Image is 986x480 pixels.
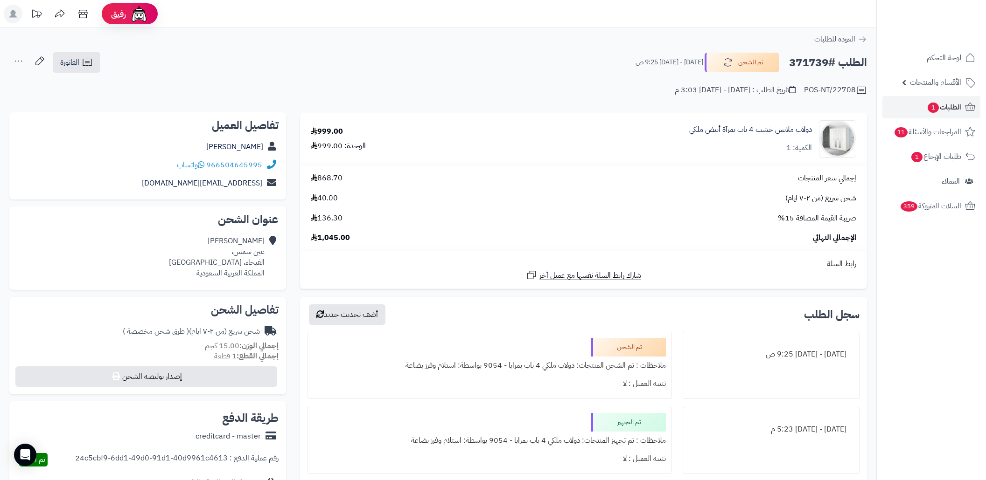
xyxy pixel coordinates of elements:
small: 15.00 كجم [205,340,279,351]
span: 1,045.00 [311,233,350,243]
span: 40.00 [311,193,338,204]
div: الكمية: 1 [786,143,812,153]
div: [DATE] - [DATE] 9:25 ص [689,345,853,363]
span: شحن سريع (من ٢-٧ ايام) [785,193,856,204]
a: السلات المتروكة359 [882,195,980,217]
span: ضريبة القيمة المضافة 15% [778,213,856,224]
div: ملاحظات : تم تجهيز المنتجات: دولاب ملكي 4 باب بمرايا - 9054 بواسطة: استلام وفرز بضاعة [314,432,666,450]
span: 1 [911,152,923,162]
strong: إجمالي الوزن: [239,340,279,351]
span: العملاء [942,175,960,188]
span: طلبات الإرجاع [910,150,961,163]
span: 136.30 [311,213,343,224]
span: السلات المتروكة [900,199,961,213]
span: 868.70 [311,173,343,184]
div: رقم عملية الدفع : 24c5cbf9-6dd1-49d0-91d1-40d9961c4613 [75,453,279,466]
h2: عنوان الشحن [17,214,279,225]
h2: الطلب #371739 [789,53,867,72]
a: طلبات الإرجاع1 [882,145,980,168]
a: الفاتورة [53,52,100,73]
a: لوحة التحكم [882,47,980,69]
span: رفيق [111,8,126,20]
h2: تفاصيل العميل [17,120,279,131]
div: ملاحظات : تم الشحن المنتجات: دولاب ملكي 4 باب بمرايا - 9054 بواسطة: استلام وفرز بضاعة [314,357,666,375]
span: 11 [895,127,908,137]
div: 999.00 [311,126,343,137]
a: [PERSON_NAME] [206,141,263,152]
small: [DATE] - [DATE] 9:25 ص [636,58,703,67]
h3: سجل الطلب [804,309,860,320]
a: واتساب [177,159,204,171]
a: العملاء [882,170,980,192]
div: creditcard - master [196,431,261,442]
div: تنبيه العميل : لا [314,375,666,393]
div: POS-NT/22708 [804,85,867,96]
span: 1 [928,103,939,113]
strong: إجمالي القطع: [237,350,279,362]
span: الفاتورة [60,57,79,68]
a: شارك رابط السلة نفسها مع عميل آخر [526,269,641,281]
div: الوحدة: 999.00 [311,141,366,151]
span: شارك رابط السلة نفسها مع عميل آخر [539,270,641,281]
div: تم التجهيز [591,413,666,432]
span: المراجعات والأسئلة [894,125,961,138]
a: العودة للطلبات [814,34,867,45]
a: 966504645995 [206,159,262,171]
div: تاريخ الطلب : [DATE] - [DATE] 3:03 م [675,85,796,96]
button: أضف تحديث جديد [309,304,385,325]
div: رابط السلة [304,259,863,269]
span: إجمالي سعر المنتجات [798,173,856,184]
a: الطلبات1 [882,96,980,118]
img: ai-face.png [130,5,148,23]
div: تنبيه العميل : لا [314,450,666,468]
small: 1 قطعة [214,350,279,362]
button: تم الشحن [705,53,779,72]
h2: تفاصيل الشحن [17,304,279,315]
span: العودة للطلبات [814,34,855,45]
span: ( طرق شحن مخصصة ) [123,326,189,337]
a: [EMAIL_ADDRESS][DOMAIN_NAME] [142,178,262,189]
span: الأقسام والمنتجات [910,76,961,89]
a: المراجعات والأسئلة11 [882,121,980,143]
a: تحديثات المنصة [25,5,48,26]
span: 359 [901,201,917,212]
span: الطلبات [927,101,961,114]
button: إصدار بوليصة الشحن [15,366,277,387]
img: logo-2.png [923,26,977,46]
a: دولاب ملابس خشب 4 باب بمرآة أبيض ملكي [689,124,812,135]
div: [PERSON_NAME] عين شمس، الفيحاء، [GEOGRAPHIC_DATA] المملكة العربية السعودية [169,236,265,278]
span: الإجمالي النهائي [813,233,856,243]
h2: طريقة الدفع [222,412,279,424]
div: شحن سريع (من ٢-٧ ايام) [123,326,260,337]
div: تم الشحن [591,338,666,357]
div: [DATE] - [DATE] 5:23 م [689,420,853,439]
div: Open Intercom Messenger [14,444,36,466]
img: 1733065084-1-90x90.jpg [819,120,856,158]
span: لوحة التحكم [927,51,961,64]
